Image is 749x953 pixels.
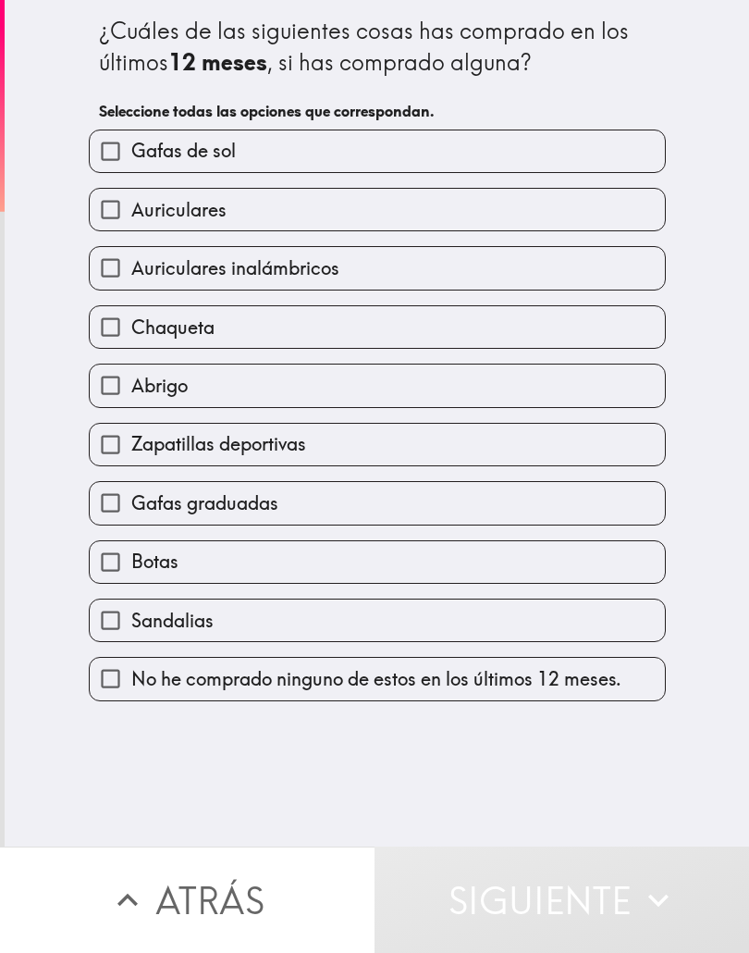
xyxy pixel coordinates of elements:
button: Botas [90,541,665,583]
button: Auriculares [90,189,665,230]
span: Botas [131,549,178,575]
button: Gafas de sol [90,130,665,172]
span: Sandalias [131,608,214,634]
button: Sandalias [90,600,665,641]
div: ¿Cuáles de las siguientes cosas has comprado en los últimos , si has comprado alguna? [99,16,656,78]
span: Auriculares inalámbricos [131,255,339,281]
button: Siguiente [374,847,749,953]
button: Chaqueta [90,306,665,348]
span: Zapatillas deportivas [131,431,306,457]
span: Gafas de sol [131,138,236,164]
span: Abrigo [131,373,188,399]
button: Auriculares inalámbricos [90,247,665,289]
button: Gafas graduadas [90,482,665,524]
span: Gafas graduadas [131,490,278,516]
button: No he comprado ninguno de estos en los últimos 12 meses. [90,658,665,699]
button: Abrigo [90,365,665,406]
span: No he comprado ninguno de estos en los últimos 12 meses. [131,666,621,692]
b: 12 meses [168,48,267,76]
h6: Seleccione todas las opciones que correspondan. [99,101,656,121]
button: Zapatillas deportivas [90,424,665,465]
span: Chaqueta [131,315,215,340]
span: Auriculares [131,197,227,223]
